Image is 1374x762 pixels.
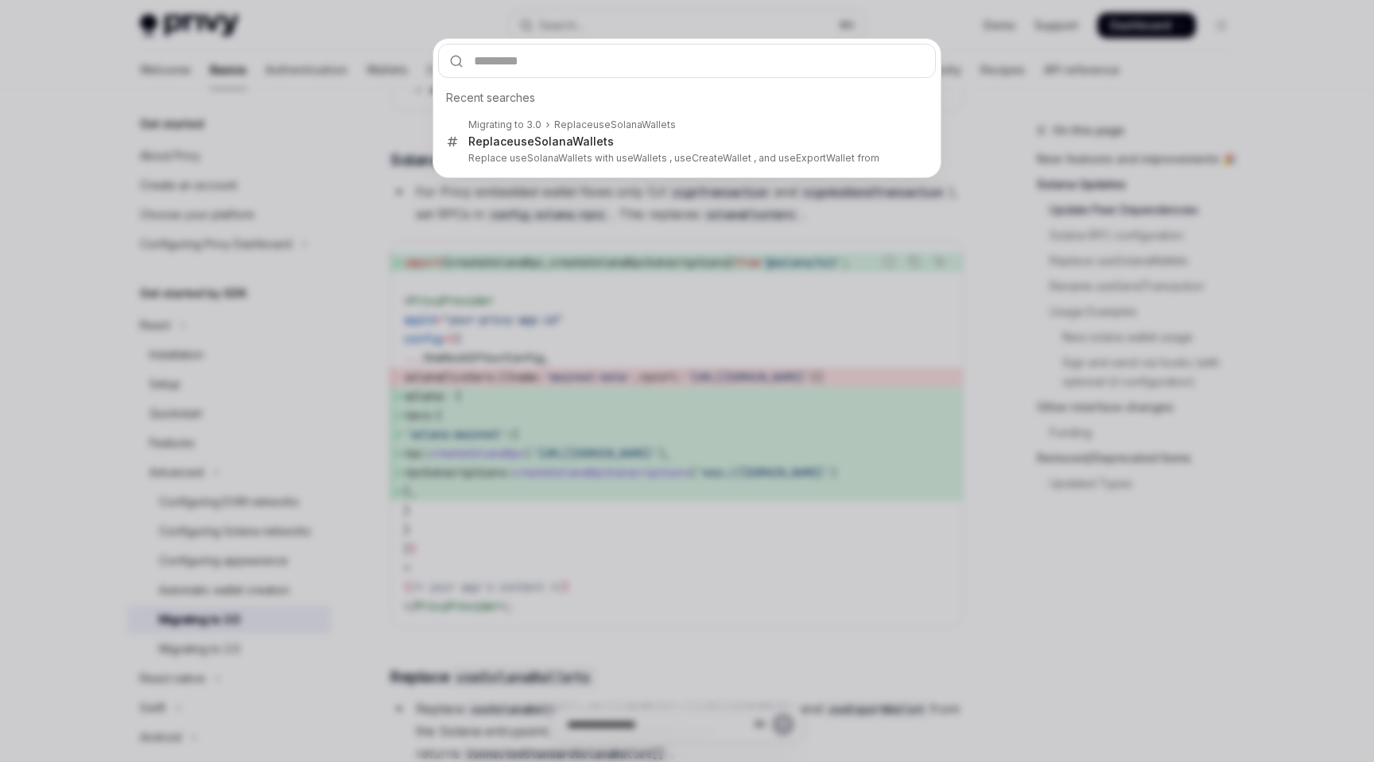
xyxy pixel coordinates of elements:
div: Migrating to 3.0 [468,119,541,131]
div: Replace [468,134,614,149]
div: Replace [554,119,676,131]
p: Replace useSolanaWallets with useWallets , useCreateWallet , and useExportWallet from [468,152,902,165]
span: Recent searches [446,90,535,106]
b: useSolanaWallets [593,119,676,130]
b: useSolanaWallets [514,134,614,148]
